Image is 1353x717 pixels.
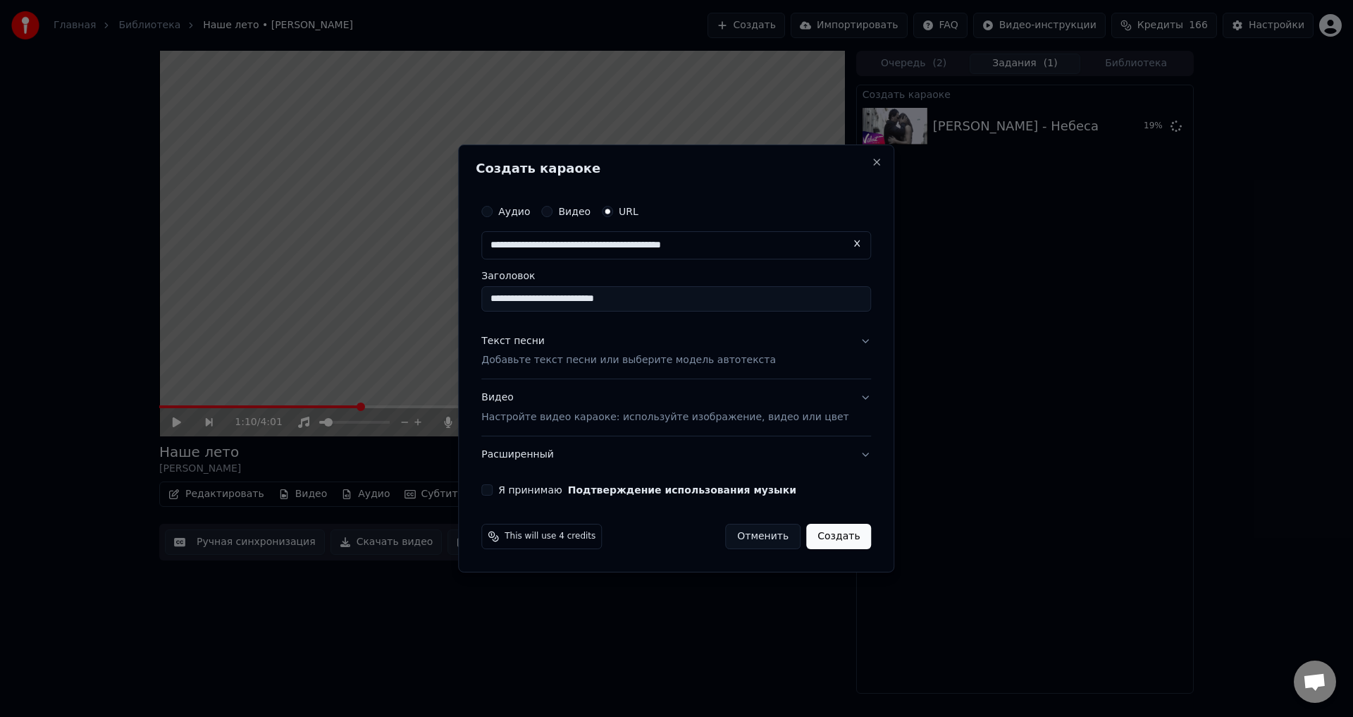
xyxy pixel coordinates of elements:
[725,524,801,549] button: Отменить
[481,271,871,281] label: Заголовок
[498,207,530,216] label: Аудио
[481,354,776,368] p: Добавьте текст песни или выберите модель автотекста
[481,334,545,348] div: Текст песни
[498,485,796,495] label: Я принимаю
[481,391,848,425] div: Видео
[505,531,595,542] span: This will use 4 credits
[481,410,848,424] p: Настройте видео караоке: используйте изображение, видео или цвет
[568,485,796,495] button: Я принимаю
[481,436,871,473] button: Расширенный
[476,162,877,175] h2: Создать караоке
[806,524,871,549] button: Создать
[619,207,638,216] label: URL
[558,207,591,216] label: Видео
[481,323,871,379] button: Текст песниДобавьте текст песни или выберите модель автотекста
[481,380,871,436] button: ВидеоНастройте видео караоке: используйте изображение, видео или цвет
